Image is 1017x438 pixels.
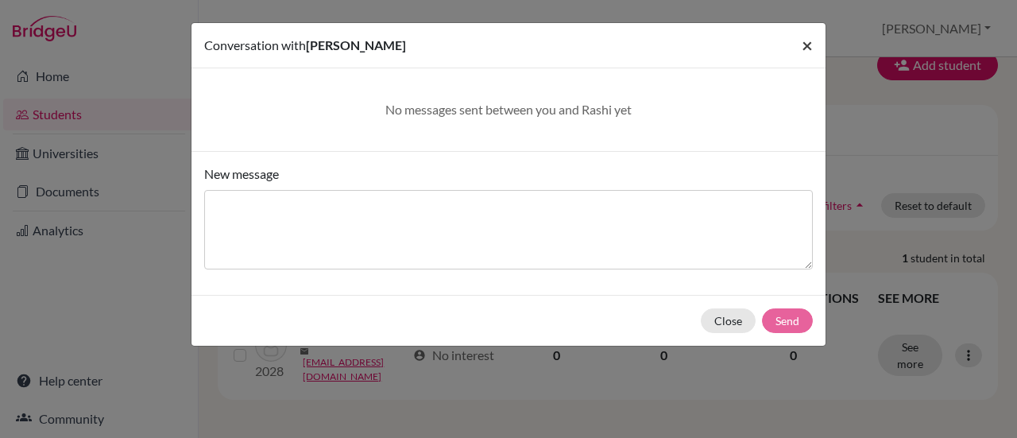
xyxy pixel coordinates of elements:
label: New message [204,165,279,184]
span: [PERSON_NAME] [306,37,406,52]
div: No messages sent between you and Rashi yet [223,100,794,119]
span: × [802,33,813,56]
span: Conversation with [204,37,306,52]
button: Close [701,308,756,333]
button: Send [762,308,813,333]
button: Close [789,23,826,68]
